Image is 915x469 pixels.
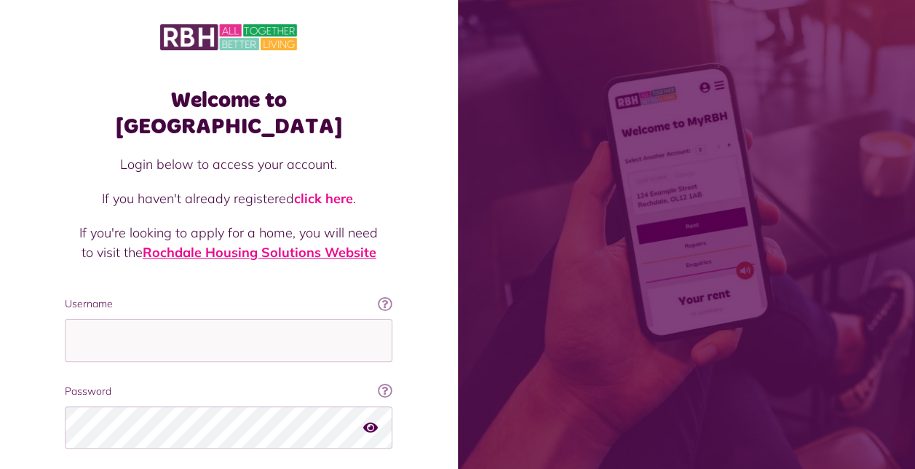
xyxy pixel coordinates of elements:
a: Rochdale Housing Solutions Website [143,244,376,261]
h1: Welcome to [GEOGRAPHIC_DATA] [65,87,392,140]
label: Username [65,296,392,312]
p: If you haven't already registered . [79,189,378,208]
label: Password [65,384,392,399]
a: click here [294,190,353,207]
p: Login below to access your account. [79,154,378,174]
img: MyRBH [160,22,297,52]
p: If you're looking to apply for a home, you will need to visit the [79,223,378,262]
